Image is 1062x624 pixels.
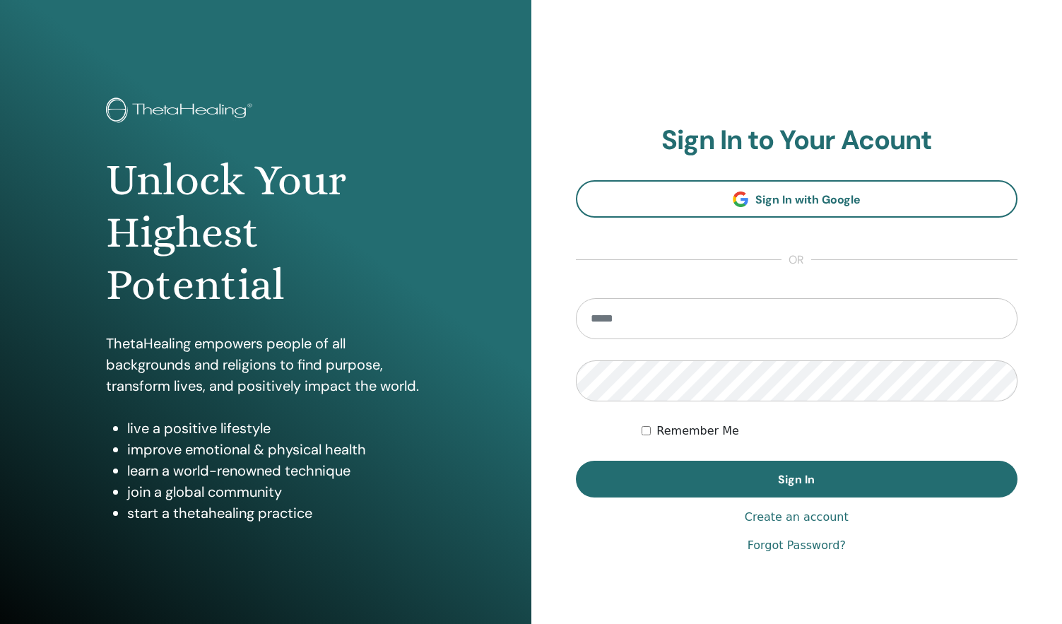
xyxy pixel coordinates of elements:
li: start a thetahealing practice [127,502,425,524]
div: Keep me authenticated indefinitely or until I manually logout [642,423,1017,440]
h2: Sign In to Your Acount [576,124,1018,157]
li: join a global community [127,481,425,502]
a: Forgot Password? [748,537,846,554]
span: Sign In with Google [755,192,861,207]
li: live a positive lifestyle [127,418,425,439]
span: or [781,252,811,269]
label: Remember Me [656,423,739,440]
li: learn a world-renowned technique [127,460,425,481]
p: ThetaHealing empowers people of all backgrounds and religions to find purpose, transform lives, a... [106,333,425,396]
h1: Unlock Your Highest Potential [106,154,425,312]
a: Sign In with Google [576,180,1018,218]
li: improve emotional & physical health [127,439,425,460]
a: Create an account [745,509,849,526]
span: Sign In [778,472,815,487]
button: Sign In [576,461,1018,498]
